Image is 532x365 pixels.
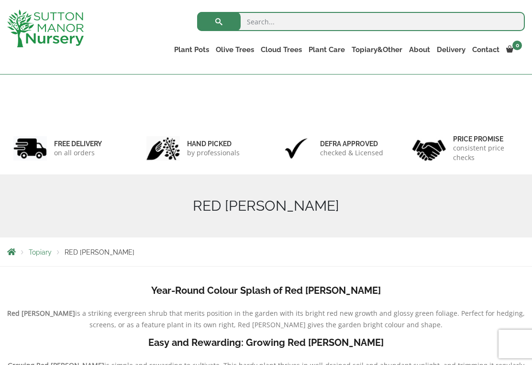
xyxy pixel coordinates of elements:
p: consistent price checks [453,143,519,162]
a: 0 [503,43,525,56]
h6: Price promise [453,135,519,143]
a: Plant Pots [171,43,212,56]
span: 0 [512,41,522,50]
a: Plant Care [305,43,348,56]
img: 1.jpg [13,136,47,161]
a: Contact [469,43,503,56]
b: Easy and Rewarding: Growing Red [PERSON_NAME] [148,337,384,348]
a: Topiary [29,248,52,256]
span: RED [PERSON_NAME] [65,248,134,256]
nav: Breadcrumbs [7,248,525,256]
a: Cloud Trees [257,43,305,56]
h6: Defra approved [320,140,383,148]
h1: RED [PERSON_NAME] [7,197,525,215]
img: 2.jpg [146,136,180,161]
a: About [406,43,433,56]
h6: hand picked [187,140,240,148]
p: on all orders [54,148,102,158]
h6: FREE DELIVERY [54,140,102,148]
a: Topiary&Other [348,43,406,56]
p: by professionals [187,148,240,158]
input: Search... [197,12,525,31]
b: Red [PERSON_NAME] [7,309,75,318]
span: is a striking evergreen shrub that merits position in the garden with its bright red new growth a... [75,309,525,329]
a: Olive Trees [212,43,257,56]
img: 4.jpg [412,134,446,163]
img: 3.jpg [279,136,313,161]
a: Delivery [433,43,469,56]
b: Year-Round Colour Splash of Red [PERSON_NAME] [151,285,381,296]
p: checked & Licensed [320,148,383,158]
img: logo [7,10,84,47]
